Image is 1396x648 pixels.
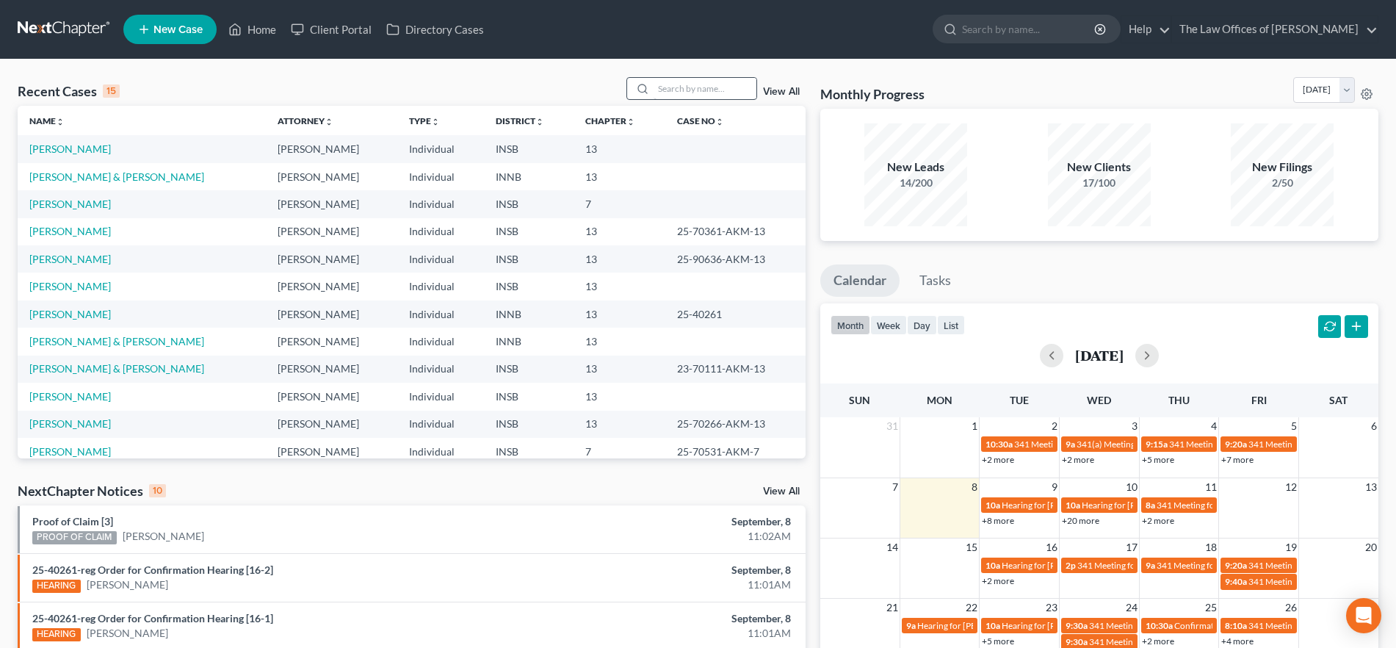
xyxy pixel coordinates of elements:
[266,273,397,300] td: [PERSON_NAME]
[585,115,635,126] a: Chapterunfold_more
[885,539,900,556] span: 14
[982,454,1014,465] a: +2 more
[1124,539,1139,556] span: 17
[1002,620,1116,631] span: Hearing for [PERSON_NAME]
[1082,500,1274,511] span: Hearing for [PERSON_NAME] & [PERSON_NAME]
[970,478,979,496] span: 8
[266,300,397,328] td: [PERSON_NAME]
[574,356,665,383] td: 13
[1225,439,1247,450] span: 9:20a
[29,225,111,237] a: [PERSON_NAME]
[715,118,724,126] i: unfold_more
[29,253,111,265] a: [PERSON_NAME]
[266,245,397,273] td: [PERSON_NAME]
[484,245,574,273] td: INSB
[1066,620,1088,631] span: 9:30a
[278,115,333,126] a: Attorneyunfold_more
[1231,176,1334,190] div: 2/50
[985,439,1013,450] span: 10:30a
[574,411,665,438] td: 13
[626,118,635,126] i: unfold_more
[484,190,574,217] td: INSB
[1142,636,1174,647] a: +2 more
[1124,599,1139,616] span: 24
[982,636,1014,647] a: +5 more
[32,580,81,593] div: HEARING
[29,308,111,320] a: [PERSON_NAME]
[1169,439,1379,450] span: 341 Meeting for [PERSON_NAME] & [PERSON_NAME]
[409,115,440,126] a: Typeunfold_more
[29,362,204,375] a: [PERSON_NAME] & [PERSON_NAME]
[87,577,168,592] a: [PERSON_NAME]
[864,159,967,176] div: New Leads
[917,620,1110,631] span: Hearing for [PERSON_NAME] & [PERSON_NAME]
[820,85,925,103] h3: Monthly Progress
[985,560,1000,571] span: 10a
[574,190,665,217] td: 7
[906,264,964,297] a: Tasks
[1048,176,1151,190] div: 17/100
[1089,620,1221,631] span: 341 Meeting for [PERSON_NAME]
[1157,560,1289,571] span: 341 Meeting for [PERSON_NAME]
[1130,417,1139,435] span: 3
[1172,16,1378,43] a: The Law Offices of [PERSON_NAME]
[484,383,574,410] td: INSB
[1346,598,1381,633] div: Open Intercom Messenger
[654,78,756,99] input: Search by name...
[1225,560,1247,571] span: 9:20a
[1251,394,1267,406] span: Fri
[548,529,791,544] div: 11:02AM
[484,300,574,328] td: INNB
[1329,394,1348,406] span: Sat
[535,118,544,126] i: unfold_more
[397,328,484,355] td: Individual
[103,84,120,98] div: 15
[1044,539,1059,556] span: 16
[1044,599,1059,616] span: 23
[266,411,397,438] td: [PERSON_NAME]
[325,118,333,126] i: unfold_more
[484,273,574,300] td: INSB
[985,500,1000,511] span: 10a
[574,438,665,465] td: 7
[1002,500,1116,511] span: Hearing for [PERSON_NAME]
[985,620,1000,631] span: 10a
[964,539,979,556] span: 15
[548,626,791,641] div: 11:01AM
[891,478,900,496] span: 7
[32,564,273,576] a: 25-40261-reg Order for Confirmation Hearing [16-2]
[574,163,665,190] td: 13
[29,170,204,183] a: [PERSON_NAME] & [PERSON_NAME]
[665,356,805,383] td: 23-70111-AKM-13
[397,273,484,300] td: Individual
[849,394,870,406] span: Sun
[548,514,791,529] div: September, 8
[1066,636,1088,647] span: 9:30a
[1204,599,1218,616] span: 25
[1010,394,1029,406] span: Tue
[1225,576,1247,587] span: 9:40a
[574,300,665,328] td: 13
[574,218,665,245] td: 13
[29,115,65,126] a: Nameunfold_more
[56,118,65,126] i: unfold_more
[982,575,1014,586] a: +2 more
[1284,599,1298,616] span: 26
[266,438,397,465] td: [PERSON_NAME]
[379,16,491,43] a: Directory Cases
[1121,16,1171,43] a: Help
[665,245,805,273] td: 25-90636-AKM-13
[484,328,574,355] td: INNB
[29,417,111,430] a: [PERSON_NAME]
[1284,478,1298,496] span: 12
[1209,417,1218,435] span: 4
[484,218,574,245] td: INSB
[1248,560,1381,571] span: 341 Meeting for [PERSON_NAME]
[32,515,113,528] a: Proof of Claim [3]
[29,143,111,155] a: [PERSON_NAME]
[1221,454,1254,465] a: +7 more
[1048,159,1151,176] div: New Clients
[1248,439,1381,450] span: 341 Meeting for [PERSON_NAME]
[1221,636,1254,647] a: +4 more
[964,599,979,616] span: 22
